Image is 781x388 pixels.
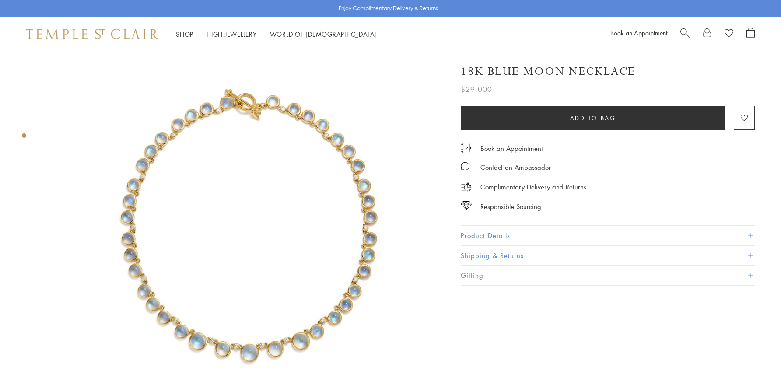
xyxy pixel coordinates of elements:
img: MessageIcon-01_2.svg [461,162,469,171]
a: World of [DEMOGRAPHIC_DATA]World of [DEMOGRAPHIC_DATA] [270,30,377,38]
a: Book an Appointment [480,143,543,153]
button: Gifting [461,266,755,285]
img: icon_sourcing.svg [461,201,472,210]
button: Shipping & Returns [461,246,755,266]
h1: 18K Blue Moon Necklace [461,64,635,79]
img: icon_delivery.svg [461,182,472,192]
span: Add to bag [570,113,616,123]
a: Search [680,28,690,41]
div: Contact an Ambassador [480,162,551,173]
a: ShopShop [176,30,193,38]
button: Add to bag [461,106,725,130]
img: Temple St. Clair [26,29,158,39]
img: icon_appointment.svg [461,143,471,153]
div: Product gallery navigation [22,131,26,145]
button: Product Details [461,226,755,245]
span: $29,000 [461,84,492,95]
a: Book an Appointment [610,28,667,37]
a: High JewelleryHigh Jewellery [207,30,257,38]
p: Complimentary Delivery and Returns [480,182,586,192]
div: Responsible Sourcing [480,201,541,212]
a: Open Shopping Bag [746,28,755,41]
nav: Main navigation [176,29,377,40]
p: Enjoy Complimentary Delivery & Returns [339,4,438,13]
a: View Wishlist [725,28,733,41]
